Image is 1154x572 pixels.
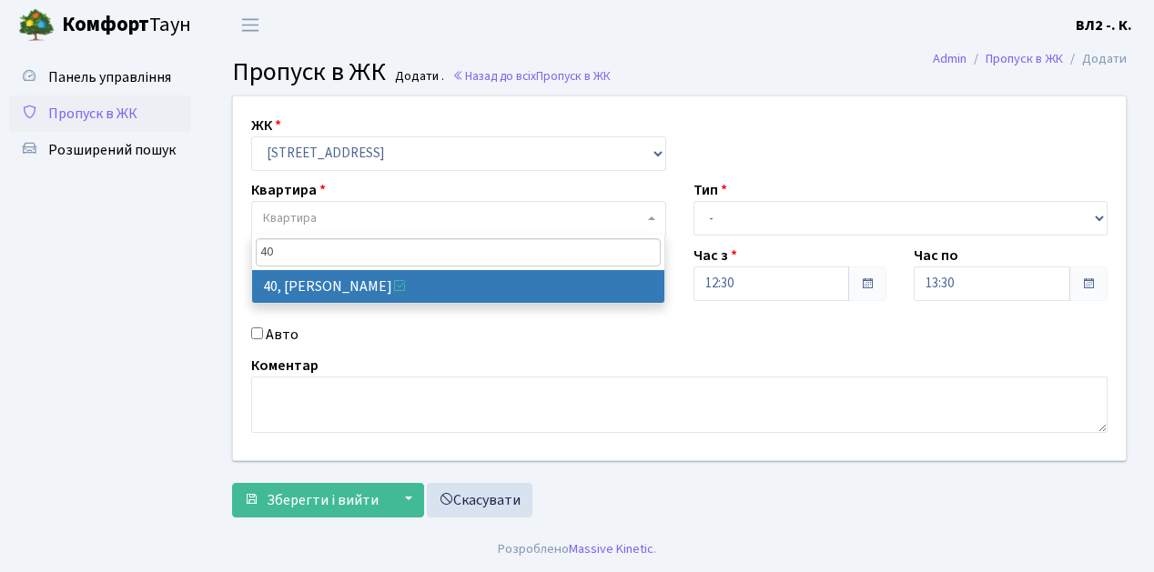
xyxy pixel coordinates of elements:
[427,483,532,517] a: Скасувати
[252,270,665,303] li: 40, [PERSON_NAME]
[933,49,967,68] a: Admin
[251,115,281,136] label: ЖК
[228,10,273,40] button: Переключити навігацію
[1076,15,1132,36] a: ВЛ2 -. К.
[232,483,390,517] button: Зберегти і вийти
[263,209,317,227] span: Квартира
[62,10,191,41] span: Таун
[914,245,958,266] label: Час по
[18,7,55,44] img: logo.png
[1063,49,1127,69] li: Додати
[62,10,149,39] b: Комфорт
[906,40,1154,78] nav: breadcrumb
[9,132,191,168] a: Розширений пошук
[693,179,727,201] label: Тип
[251,355,319,376] label: Коментар
[48,140,176,160] span: Розширений пошук
[452,67,611,85] a: Назад до всіхПропуск в ЖК
[498,539,656,559] div: Розроблено .
[1076,15,1132,35] b: ВЛ2 -. К.
[251,179,326,201] label: Квартира
[48,67,171,87] span: Панель управління
[9,95,191,132] a: Пропуск в ЖК
[9,59,191,95] a: Панель управління
[267,490,379,510] span: Зберегти і вийти
[986,49,1063,68] a: Пропуск в ЖК
[266,324,299,346] label: Авто
[391,69,444,85] small: Додати .
[693,245,737,266] label: Час з
[536,67,611,85] span: Пропуск в ЖК
[48,104,137,124] span: Пропуск в ЖК
[569,539,653,558] a: Massive Kinetic
[232,54,386,90] span: Пропуск в ЖК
